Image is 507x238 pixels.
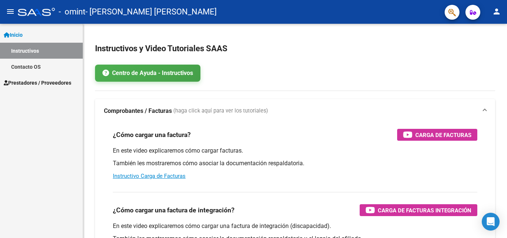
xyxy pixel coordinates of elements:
h3: ¿Cómo cargar una factura de integración? [113,205,235,215]
mat-icon: menu [6,7,15,16]
p: También les mostraremos cómo asociar la documentación respaldatoria. [113,159,477,167]
a: Centro de Ayuda - Instructivos [95,65,200,82]
button: Carga de Facturas [397,129,477,141]
span: Carga de Facturas Integración [378,206,471,215]
h2: Instructivos y Video Tutoriales SAAS [95,42,495,56]
mat-icon: person [492,7,501,16]
p: En este video explicaremos cómo cargar facturas. [113,147,477,155]
h3: ¿Cómo cargar una factura? [113,130,191,140]
strong: Comprobantes / Facturas [104,107,172,115]
span: - [PERSON_NAME] [PERSON_NAME] [85,4,217,20]
span: Prestadores / Proveedores [4,79,71,87]
span: Inicio [4,31,23,39]
span: (haga click aquí para ver los tutoriales) [173,107,268,115]
button: Carga de Facturas Integración [360,204,477,216]
div: Open Intercom Messenger [482,213,500,231]
a: Instructivo Carga de Facturas [113,173,186,179]
span: Carga de Facturas [415,130,471,140]
mat-expansion-panel-header: Comprobantes / Facturas (haga click aquí para ver los tutoriales) [95,99,495,123]
span: - omint [59,4,85,20]
p: En este video explicaremos cómo cargar una factura de integración (discapacidad). [113,222,477,230]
